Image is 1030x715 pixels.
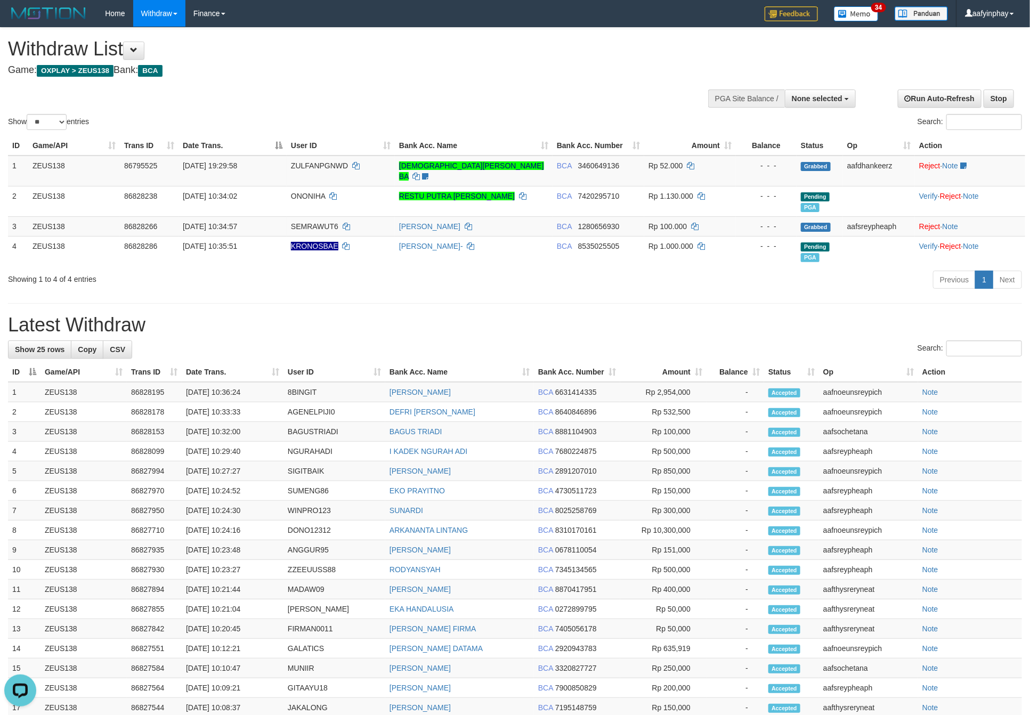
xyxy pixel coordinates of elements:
td: 86827930 [127,560,182,580]
a: RODYANSYAH [390,565,441,574]
span: Copy 8640846896 to clipboard [555,408,597,416]
td: aafsreypheaph [843,216,915,236]
th: Amount: activate to sort column ascending [644,136,736,156]
span: BCA [538,506,553,515]
td: AGENELPIJI0 [283,402,385,422]
span: 86828238 [124,192,157,200]
h1: Withdraw List [8,38,676,60]
span: Copy 7680224875 to clipboard [555,447,597,456]
span: BCA [557,242,572,250]
td: 5 [8,461,40,481]
input: Search: [946,340,1022,356]
td: [DATE] 10:33:33 [182,402,283,422]
a: Run Auto-Refresh [898,90,982,108]
th: Action [918,362,1022,382]
a: Note [922,664,938,672]
span: Accepted [768,566,800,575]
td: aafsreypheaph [819,560,918,580]
td: 86827855 [127,599,182,619]
a: [PERSON_NAME] [390,467,451,475]
span: [DATE] 19:29:58 [183,161,237,170]
td: aafnoeunsreypich [819,402,918,422]
span: Copy 2891207010 to clipboard [555,467,597,475]
span: BCA [138,65,162,77]
td: 86827935 [127,540,182,560]
a: Note [922,546,938,554]
a: BAGUS TRIADI [390,427,442,436]
span: Accepted [768,526,800,535]
span: BCA [538,546,553,554]
label: Show entries [8,114,89,130]
td: ZEUS138 [40,442,127,461]
a: CSV [103,340,132,359]
td: SUMENG86 [283,481,385,501]
a: [PERSON_NAME] FIRMA [390,624,476,633]
a: Reject [940,192,961,200]
td: 6 [8,481,40,501]
a: RESTU PUTRA [PERSON_NAME] [399,192,515,200]
td: [DATE] 10:23:48 [182,540,283,560]
td: FIRMAN0011 [283,619,385,639]
span: Copy 6631414335 to clipboard [555,388,597,396]
span: Accepted [768,388,800,397]
td: - [707,599,764,619]
td: · [915,216,1025,236]
th: Status: activate to sort column ascending [764,362,819,382]
td: Rp 151,000 [620,540,707,560]
td: ZZEEUUSS88 [283,560,385,580]
span: Accepted [768,586,800,595]
th: Balance: activate to sort column ascending [707,362,764,382]
td: Rp 532,500 [620,402,707,422]
span: Marked by aafnoeunsreypich [801,253,820,262]
td: NGURAHADI [283,442,385,461]
span: BCA [557,192,572,200]
span: Marked by aafnoeunsreypich [801,203,820,212]
td: BAGUSTRIADI [283,422,385,442]
th: Game/API: activate to sort column ascending [28,136,120,156]
a: Note [922,605,938,613]
td: [DATE] 10:29:40 [182,442,283,461]
td: Rp 850,000 [620,461,707,481]
a: [PERSON_NAME]- [399,242,463,250]
span: BCA [557,222,572,231]
td: [DATE] 10:32:00 [182,422,283,442]
td: aafsochetana [819,422,918,442]
td: 8 [8,521,40,540]
th: Bank Acc. Number: activate to sort column ascending [553,136,644,156]
td: 86827950 [127,501,182,521]
span: Copy 3460649136 to clipboard [578,161,620,170]
td: - [707,560,764,580]
span: Copy 8535025505 to clipboard [578,242,620,250]
th: Op: activate to sort column ascending [819,362,918,382]
th: Status [797,136,843,156]
span: BCA [538,585,553,594]
a: Note [922,703,938,712]
td: 2 [8,402,40,422]
a: Note [922,624,938,633]
a: Note [922,408,938,416]
span: ONONIHA [291,192,326,200]
span: Copy 0272899795 to clipboard [555,605,597,613]
select: Showentries [27,114,67,130]
th: Trans ID: activate to sort column ascending [127,362,182,382]
label: Search: [918,114,1022,130]
h4: Game: Bank: [8,65,676,76]
a: Note [943,222,959,231]
td: Rp 300,000 [620,501,707,521]
a: [PERSON_NAME] [390,684,451,692]
a: Reject [919,222,940,231]
td: 86828195 [127,382,182,402]
a: EKO PRAYITNO [390,486,445,495]
input: Search: [946,114,1022,130]
span: Copy 8881104903 to clipboard [555,427,597,436]
a: I KADEK NGURAH ADI [390,447,467,456]
td: Rp 150,000 [620,481,707,501]
span: Show 25 rows [15,345,64,354]
span: Rp 1.000.000 [648,242,693,250]
th: Bank Acc. Name: activate to sort column ascending [385,362,534,382]
span: ZULFANPGNWD [291,161,348,170]
a: Note [922,427,938,436]
td: GALATICS [283,639,385,659]
a: Previous [933,271,976,289]
span: [DATE] 10:35:51 [183,242,237,250]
